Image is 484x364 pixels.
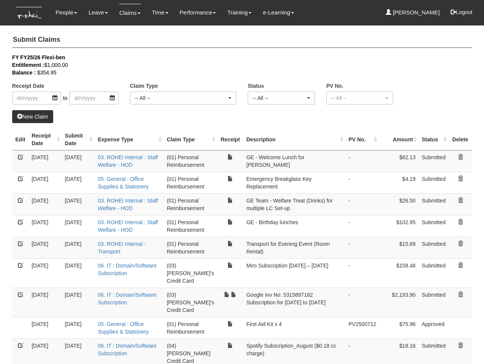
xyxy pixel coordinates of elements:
td: Submitted [419,172,449,193]
a: 06. IT : Domain/Software Subscription [98,263,157,276]
th: PV No. : activate to sort column ascending [345,129,379,150]
td: [DATE] [62,288,95,317]
td: First Aid Kit x 4 [243,317,345,339]
td: Submitted [419,193,449,215]
td: (01) Personal Reimbursement [164,150,217,172]
td: [DATE] [28,193,62,215]
th: Status : activate to sort column ascending [419,129,449,150]
a: New Claim [12,110,53,123]
b: Entitlement : [12,62,44,68]
button: -- All -- [130,92,236,104]
td: Miro Subscription [DATE] – [DATE] [243,258,345,288]
td: [DATE] [62,172,95,193]
td: - [345,215,379,237]
a: Performance [180,4,216,21]
td: [DATE] [62,193,95,215]
input: d/m/yyyy [70,92,119,104]
td: Google Inv No: 5315897162 Subscription for [DATE] to [DATE] [243,288,345,317]
a: 03. ROHEI Internal : Staff Welfare - HOD [98,219,158,233]
td: (03) [PERSON_NAME]'s Credit Card [164,288,217,317]
td: [DATE] [28,172,62,193]
a: 03. ROHEI Internal : Staff Welfare - HOD [98,154,158,168]
td: [DATE] [28,288,62,317]
a: Leave [89,4,108,21]
td: [DATE] [28,150,62,172]
b: Balance : [12,70,36,76]
td: - [345,258,379,288]
a: Time [152,4,168,21]
td: [DATE] [28,215,62,237]
a: 05. General : Office Supplies & Stationery [98,176,149,190]
th: Edit [12,129,28,150]
td: Submitted [419,288,449,317]
td: (01) Personal Reimbursement [164,215,217,237]
a: 03. ROHEI Internal : Staff Welfare - HOD [98,198,158,211]
td: - [345,193,379,215]
a: 06. IT : Domain/Software Subscription [98,343,157,356]
td: [DATE] [62,258,95,288]
td: $82.13 [379,150,419,172]
label: PV No. [326,82,343,90]
div: -- All -- [253,94,305,102]
button: -- All -- [326,92,394,104]
td: PV2500712 [345,317,379,339]
span: to [61,92,70,104]
th: Submit Date : activate to sort column ascending [62,129,95,150]
td: $4.19 [379,172,419,193]
td: - [345,150,379,172]
td: - [345,172,379,193]
td: [DATE] [62,317,95,339]
td: Approved [419,317,449,339]
td: - [345,237,379,258]
th: Receipt Date : activate to sort column ascending [28,129,62,150]
td: Submitted [419,237,449,258]
button: Logout [445,3,478,21]
a: Claims [119,4,141,22]
input: d/m/yyyy [12,92,61,104]
a: People [55,4,77,21]
td: $158.48 [379,258,419,288]
td: - [345,288,379,317]
td: Submitted [419,215,449,237]
th: Description : activate to sort column ascending [243,129,345,150]
a: [PERSON_NAME] [386,4,440,21]
td: Submitted [419,258,449,288]
td: (03) [PERSON_NAME]'s Credit Card [164,258,217,288]
th: Expense Type : activate to sort column ascending [95,129,163,150]
label: Claim Type [130,82,158,90]
th: Claim Type : activate to sort column ascending [164,129,217,150]
td: $26.50 [379,193,419,215]
td: (01) Personal Reimbursement [164,172,217,193]
label: Status [248,82,264,90]
a: 03. ROHEI Internal : Transport [98,241,146,255]
td: Emergency Breakglass Key Replacement [243,172,345,193]
td: [DATE] [62,215,95,237]
th: Delete [449,129,472,150]
div: -- All -- [135,94,227,102]
a: Training [227,4,251,21]
b: FY FY25/26 Flexi-ben [12,54,65,60]
td: GE - Birthday lunches [243,215,345,237]
td: [DATE] [28,317,62,339]
h4: Submit Claims [12,32,472,48]
td: [DATE] [62,150,95,172]
td: (01) Personal Reimbursement [164,317,217,339]
div: $1,000.00 [12,61,460,69]
iframe: chat widget [452,334,476,356]
a: 06. IT : Domain/Software Subscription [98,292,157,305]
td: $75.96 [379,317,419,339]
td: (01) Personal Reimbursement [164,237,217,258]
td: $102.95 [379,215,419,237]
td: Transport for Evening Event (Room Rental) [243,237,345,258]
td: GE Team - Welfare Treat (Drinks) for multiple LC Set-up [243,193,345,215]
td: [DATE] [28,237,62,258]
td: (01) Personal Reimbursement [164,193,217,215]
td: Submitted [419,150,449,172]
td: $2,193.90 [379,288,419,317]
td: $15.69 [379,237,419,258]
th: Receipt [217,129,244,150]
button: -- All -- [248,92,315,104]
span: $354.95 [37,70,57,76]
td: [DATE] [28,258,62,288]
div: -- All -- [331,94,384,102]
